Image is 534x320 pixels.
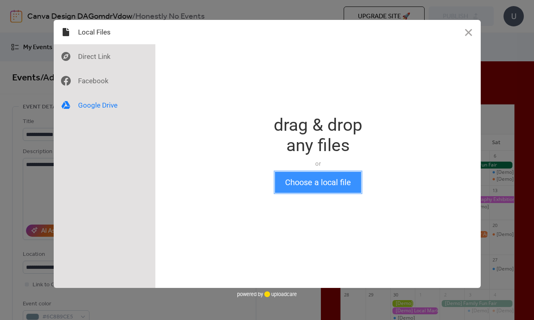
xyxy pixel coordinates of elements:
div: powered by [237,288,297,300]
div: or [274,160,362,168]
button: Choose a local file [275,172,361,193]
a: uploadcare [263,291,297,297]
button: Close [456,20,481,44]
div: Facebook [54,69,155,93]
div: Direct Link [54,44,155,69]
div: Google Drive [54,93,155,117]
div: Local Files [54,20,155,44]
div: drag & drop any files [274,115,362,156]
